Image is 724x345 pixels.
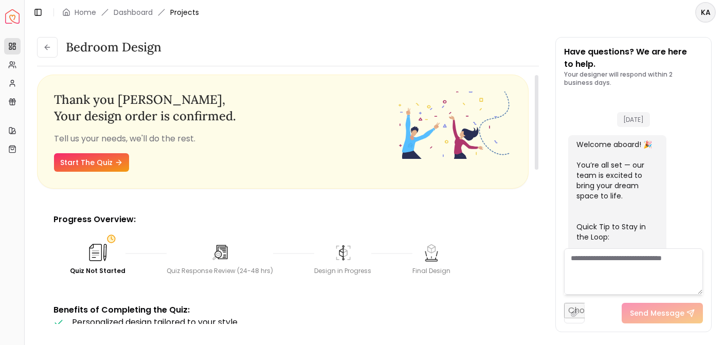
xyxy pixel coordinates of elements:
span: KA [696,3,715,22]
p: Your designer will respond within 2 business days. [564,70,703,87]
img: Design in Progress [333,242,353,263]
img: Quiz Not Started [86,241,109,264]
span: [PERSON_NAME] [118,92,222,107]
span: Projects [170,7,199,17]
div: Quiz Response Review (24-48 hrs) [167,267,273,275]
span: [DATE] [617,112,650,127]
div: Design in Progress [314,267,371,275]
a: Spacejoy [5,9,20,24]
div: Final Design [412,267,450,275]
img: Spacejoy Logo [5,9,20,24]
h3: Bedroom design [66,39,161,56]
p: Tell us your needs, we'll do the rest. [54,133,397,145]
p: Benefits of Completing the Quiz: [53,304,512,316]
h3: Thank you , Your design order is confirmed. [54,92,397,124]
a: Home [75,7,96,17]
span: Personalized design tailored to your style [72,316,238,328]
img: Quiz Response Review (24-48 hrs) [210,242,230,263]
a: Dashboard [114,7,153,17]
nav: breadcrumb [62,7,199,17]
img: Fun quiz start - image [397,92,512,159]
button: KA [695,2,716,23]
a: Start The Quiz [54,153,129,172]
p: Progress Overview: [53,213,512,226]
img: Final Design [421,242,442,263]
p: Have questions? We are here to help. [564,46,703,70]
div: Quiz Not Started [70,267,125,275]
